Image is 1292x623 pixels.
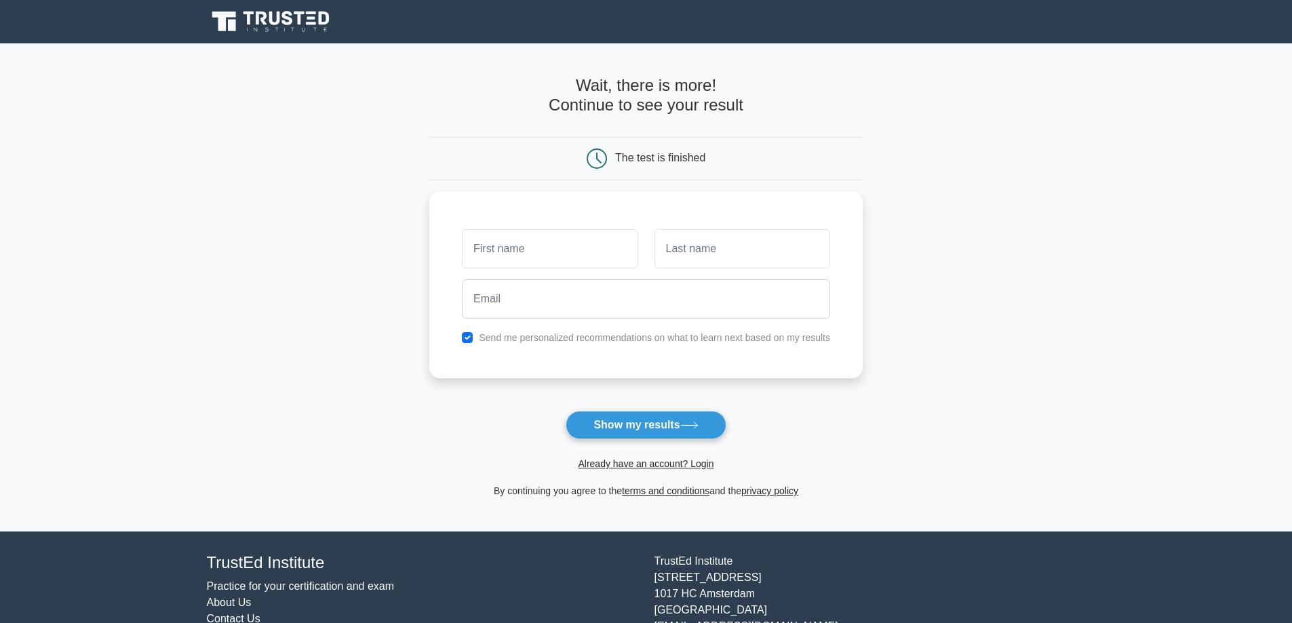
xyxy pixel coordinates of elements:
a: privacy policy [741,485,798,496]
a: terms and conditions [622,485,709,496]
a: Already have an account? Login [578,458,713,469]
h4: TrustEd Institute [207,553,638,573]
label: Send me personalized recommendations on what to learn next based on my results [479,332,830,343]
a: Practice for your certification and exam [207,580,395,592]
input: Email [462,279,830,319]
input: Last name [654,229,830,268]
div: By continuing you agree to the and the [421,483,871,499]
h4: Wait, there is more! Continue to see your result [429,76,863,115]
a: About Us [207,597,252,608]
div: The test is finished [615,152,705,163]
button: Show my results [566,411,726,439]
input: First name [462,229,638,268]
